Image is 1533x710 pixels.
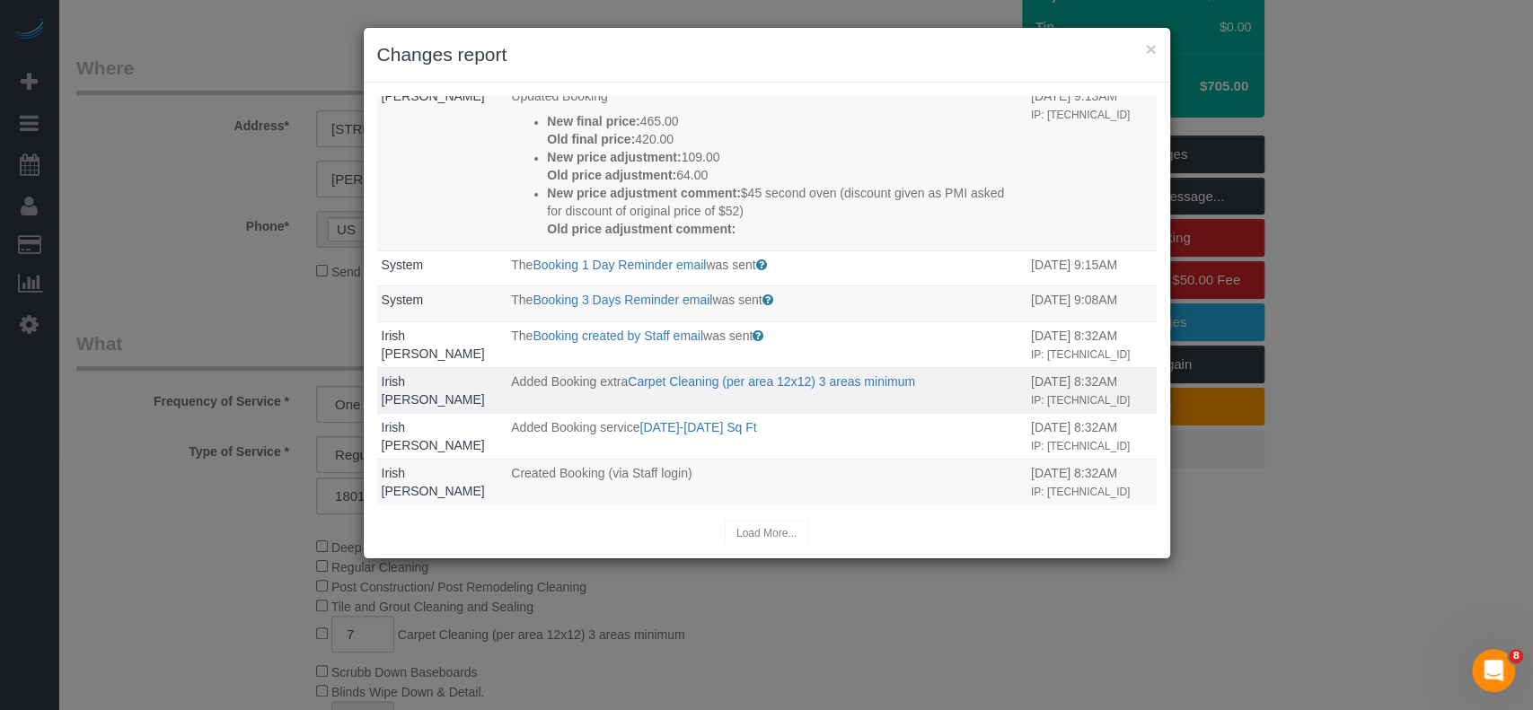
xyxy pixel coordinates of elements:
[382,374,485,407] a: Irish [PERSON_NAME]
[547,222,736,236] strong: Old price adjustment comment:
[507,321,1026,367] td: What
[706,258,755,272] span: was sent
[628,374,915,389] a: Carpet Cleaning (per area 12x12) 3 areas minimum
[507,82,1026,250] td: What
[1026,321,1157,367] td: When
[1026,413,1157,459] td: When
[507,250,1026,286] td: What
[547,184,1022,220] p: $45 second oven (discount given as PMI asked for discount of original price of $52)
[511,374,628,389] span: Added Booking extra
[533,258,706,272] a: Booking 1 Day Reminder email
[511,420,639,434] span: Added Booking service
[547,148,1022,166] p: 109.00
[377,321,507,367] td: Who
[547,112,1022,130] p: 465.00
[377,41,1157,68] h3: Changes report
[382,329,485,361] a: Irish [PERSON_NAME]
[507,367,1026,413] td: What
[511,466,692,480] span: Created Booking (via Staff login)
[1031,440,1130,452] small: IP: [TECHNICAL_ID]
[377,82,507,250] td: Who
[639,420,756,434] a: [DATE]-[DATE] Sq Ft
[382,466,485,498] a: Irish [PERSON_NAME]
[547,166,1022,184] p: 64.00
[377,413,507,459] td: Who
[1031,486,1130,498] small: IP: [TECHNICAL_ID]
[377,367,507,413] td: Who
[703,329,753,343] span: was sent
[364,28,1170,558] sui-modal: Changes report
[547,130,1022,148] p: 420.00
[1026,250,1157,286] td: When
[382,89,485,103] a: [PERSON_NAME]
[1145,39,1156,58] button: ×
[382,420,485,452] a: Irish [PERSON_NAME]
[377,459,507,504] td: Who
[507,459,1026,504] td: What
[533,329,703,343] a: Booking created by Staff email
[547,114,639,128] strong: New final price:
[547,132,635,146] strong: Old final price:
[511,258,533,272] span: The
[1026,367,1157,413] td: When
[1026,82,1157,250] td: When
[1031,109,1130,121] small: IP: [TECHNICAL_ID]
[1031,394,1130,407] small: IP: [TECHNICAL_ID]
[507,413,1026,459] td: What
[511,89,607,103] span: Updated Booking
[547,150,681,164] strong: New price adjustment:
[712,293,762,307] span: was sent
[511,329,533,343] span: The
[1509,649,1523,663] span: 8
[511,293,533,307] span: The
[533,293,712,307] a: Booking 3 Days Reminder email
[377,250,507,286] td: Who
[547,186,741,200] strong: New price adjustment comment:
[1026,286,1157,322] td: When
[382,293,424,307] a: System
[1031,348,1130,361] small: IP: [TECHNICAL_ID]
[377,286,507,322] td: Who
[547,168,676,182] strong: Old price adjustment:
[507,286,1026,322] td: What
[1472,649,1515,692] iframe: Intercom live chat
[1026,459,1157,504] td: When
[382,258,424,272] a: System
